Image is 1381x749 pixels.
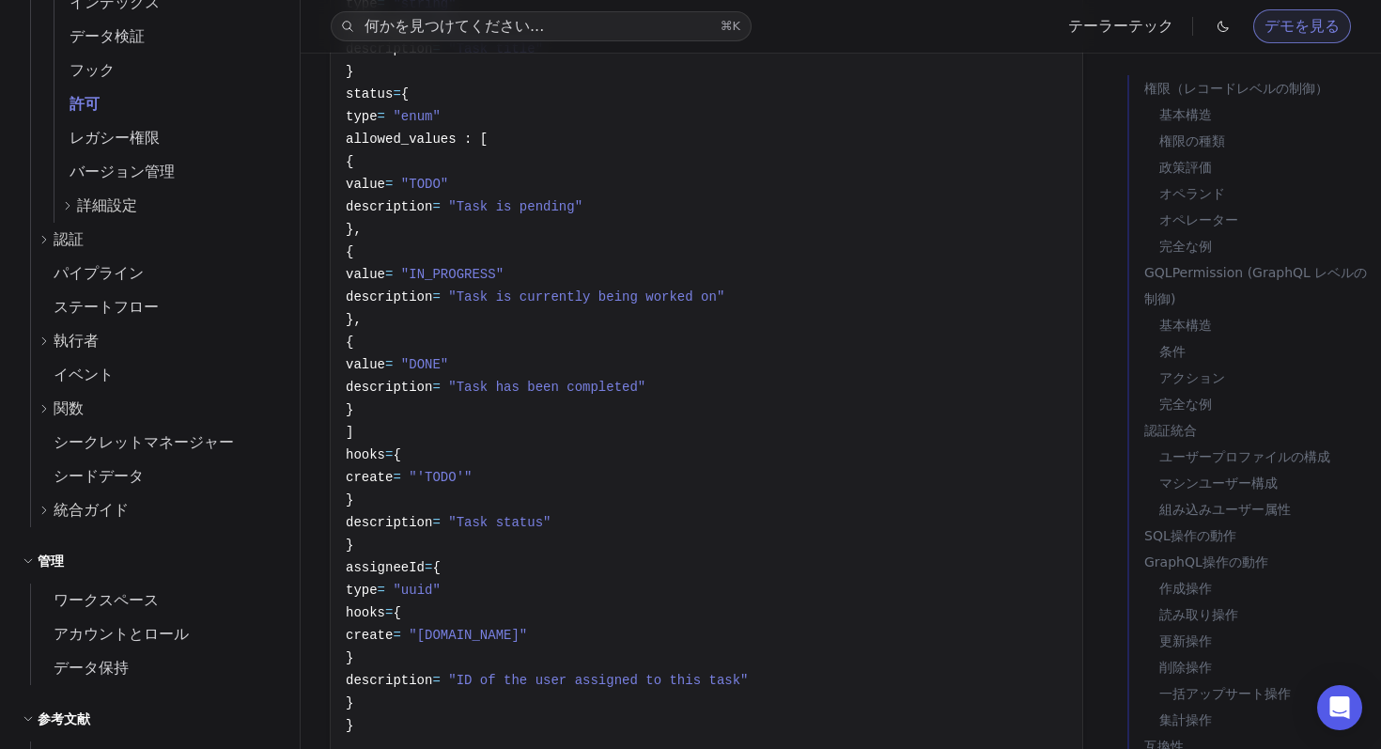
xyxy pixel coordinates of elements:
span: "Task status" [448,515,551,530]
a: テーラーテック [1068,17,1173,35]
span: ] [346,425,353,440]
a: GQLPermission (GraphQL レベルの制御) [1144,259,1373,312]
font: 基本構造 [1159,107,1212,122]
span: } [346,492,353,507]
span: { [393,447,400,462]
a: 一括アップサート操作 [1159,680,1373,707]
a: パイプライン [31,257,277,290]
font: 更新操作 [1159,633,1212,648]
span: = [432,515,440,530]
span: description [346,673,432,688]
button: ダークモードを切り替える [1212,15,1234,38]
a: ワークスペース [31,584,277,617]
span: { [432,560,440,575]
font: フック [70,61,115,79]
span: = [393,628,400,643]
span: description [346,199,432,214]
span: status [346,86,393,101]
span: } [346,695,353,710]
font: データ検証 [70,27,145,45]
span: = [385,357,393,372]
span: "TODO" [401,177,448,192]
span: "[DOMAIN_NAME]" [409,628,527,643]
font: ワークスペース [54,591,159,609]
a: オペランド [1159,180,1373,207]
a: デモを見る [1253,9,1351,43]
a: GraphQL操作の動作 [1144,549,1373,575]
span: = [393,86,400,101]
font: 集計操作 [1159,712,1212,727]
font: 政策評価 [1159,160,1212,175]
span: { [401,86,409,101]
font: SQL操作の動作 [1144,528,1236,543]
span: value [346,177,385,192]
a: データ保持 [31,651,277,685]
span: type [346,583,378,598]
font: 組み込みユーザー属性 [1159,502,1291,517]
a: 基本構造 [1159,101,1373,128]
span: "Task is pending" [448,199,582,214]
span: = [385,177,393,192]
span: }, [346,312,362,327]
font: 統合ガイド [54,501,129,519]
span: = [385,447,393,462]
span: create [346,628,393,643]
a: 作成操作 [1159,575,1373,601]
span: { [346,244,353,259]
a: バージョン管理 [54,155,277,189]
span: allowed_values : [ [346,132,488,147]
a: フック [54,54,277,87]
a: シードデータ [31,460,277,493]
font: パイプライン [54,264,144,282]
span: = [378,109,385,124]
span: description [346,380,432,395]
span: = [385,267,393,282]
span: "ID of the user assigned to this task" [448,673,748,688]
font: 参考文献 [38,711,90,726]
span: hooks [346,605,385,620]
a: データ検証 [54,20,277,54]
span: { [346,154,353,169]
span: } [346,64,353,79]
font: 執行者 [54,332,99,350]
a: ユーザープロファイルの構成 [1159,444,1373,470]
font: 権限（レコードレベルの制御） [1144,81,1328,96]
a: ステートフロー [31,290,277,324]
span: description [346,515,432,530]
div: インターコムメッセンジャーを開く [1317,685,1362,730]
span: create [346,470,393,485]
span: { [393,605,400,620]
font: GQLPermission (GraphQL レベルの制御) [1144,265,1367,306]
span: value [346,357,385,372]
a: 権限（レコードレベルの制御） [1144,75,1373,101]
font: 一括アップサート操作 [1159,686,1291,701]
span: } [346,402,353,417]
font: アカウントとロール [54,625,189,643]
a: SQL操作の動作 [1144,523,1373,549]
span: = [393,470,400,485]
font: 完全な例 [1159,397,1212,412]
font: オペレーター [1159,212,1238,227]
a: イベント [31,358,277,392]
span: "uuid" [393,583,440,598]
font: GraphQL操作の動作 [1144,554,1268,570]
span: description [346,289,432,304]
span: } [346,650,353,665]
font: オペランド [1159,186,1225,201]
span: assigneeId [346,560,425,575]
font: 関数 [54,399,84,417]
a: シークレットマネージャー [31,426,277,460]
a: レガシー権限 [54,121,277,155]
kbd: K [732,19,740,33]
span: "IN_PROGRESS" [401,267,504,282]
span: = [432,199,440,214]
font: バージョン管理 [70,163,175,180]
a: 権限の種類 [1159,128,1373,154]
span: = [432,673,440,688]
a: 削除操作 [1159,654,1373,680]
font: 詳細設定 [77,196,137,214]
span: "Task is currently being worked on" [448,289,724,304]
kbd: ⌘ [720,19,732,33]
span: type [346,109,378,124]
